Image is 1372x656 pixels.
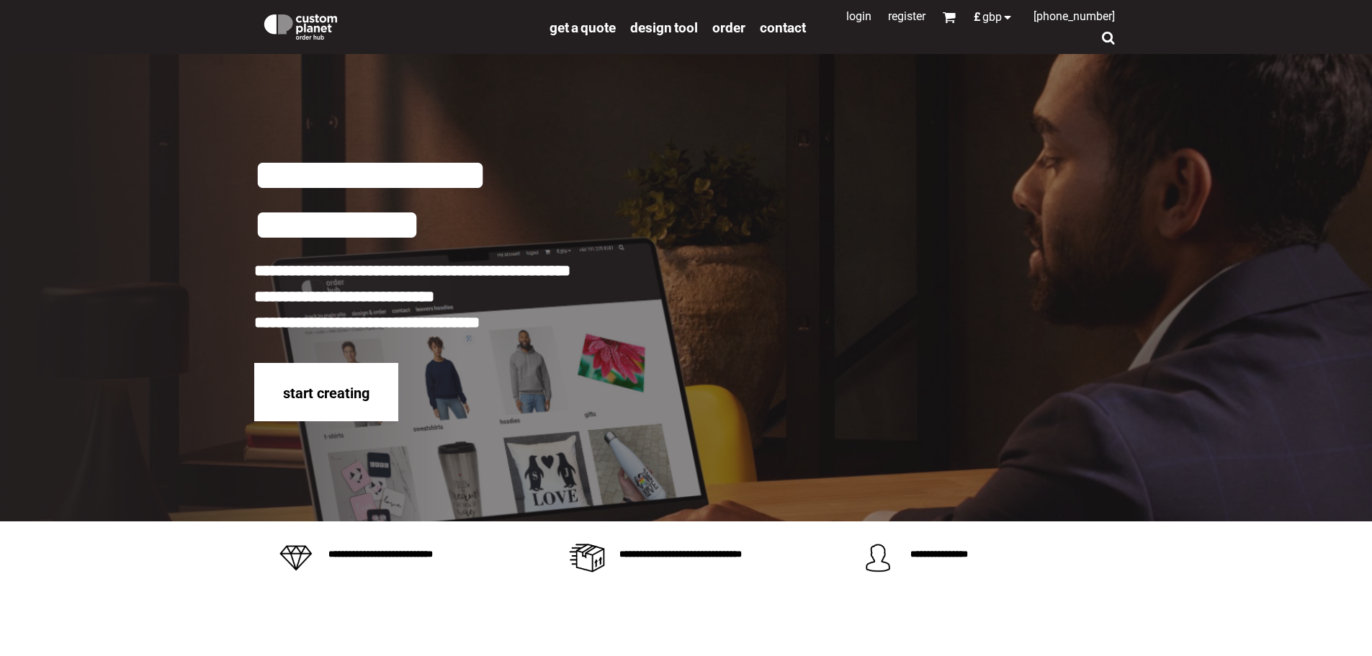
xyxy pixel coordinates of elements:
span: GBP [982,12,1002,23]
span: Contact [760,19,806,36]
a: order [712,19,745,35]
a: Login [846,9,871,23]
img: Custom Planet [261,11,340,40]
a: Contact [760,19,806,35]
a: design tool [630,19,698,35]
span: order [712,19,745,36]
span: design tool [630,19,698,36]
span: get a quote [550,19,616,36]
span: £ [974,12,982,23]
a: Register [888,9,925,23]
span: start creating [283,385,369,402]
a: Custom Planet [254,4,542,47]
a: get a quote [550,19,616,35]
span: [PHONE_NUMBER] [1034,9,1115,23]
